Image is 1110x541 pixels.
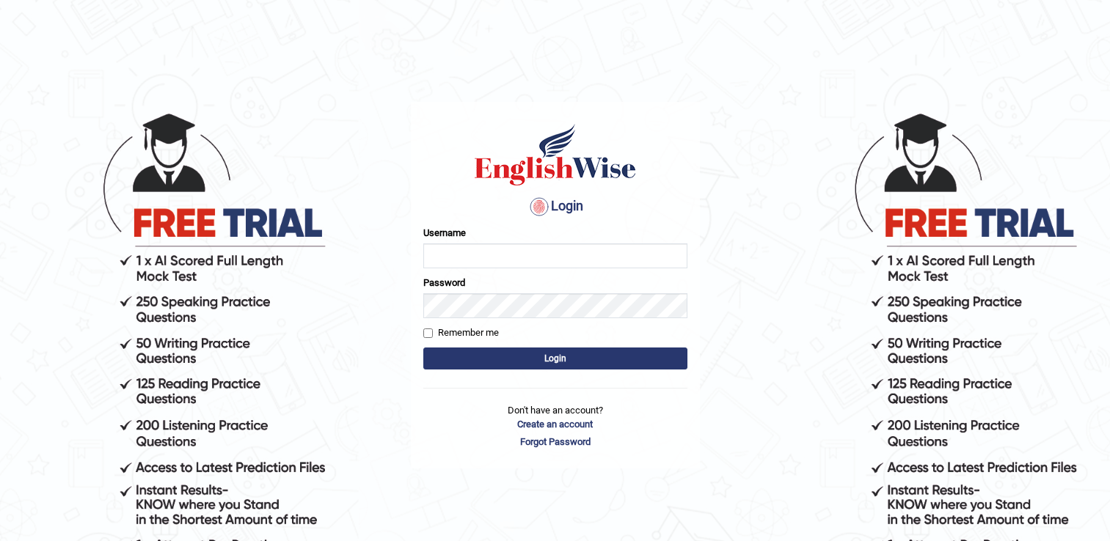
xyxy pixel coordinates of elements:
label: Username [423,226,466,240]
input: Remember me [423,328,433,338]
h4: Login [423,195,687,218]
img: Logo of English Wise sign in for intelligent practice with AI [472,122,639,188]
p: Don't have an account? [423,403,687,449]
a: Create an account [423,417,687,431]
a: Forgot Password [423,435,687,449]
label: Remember me [423,325,499,340]
button: Login [423,347,687,369]
label: Password [423,276,465,290]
